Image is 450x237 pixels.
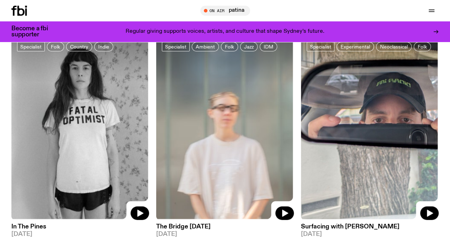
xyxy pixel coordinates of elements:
[165,44,186,50] span: Specialist
[301,224,439,230] h3: Surfacing with [PERSON_NAME]
[192,42,219,51] a: Ambient
[66,42,92,51] a: Country
[380,44,408,50] span: Neoclassical
[156,36,294,220] img: Mara stands in front of a frosted glass wall wearing a cream coloured t-shirt and black glasses. ...
[200,6,250,16] button: On Airpatina
[51,44,60,50] span: Folk
[376,42,412,51] a: Neoclassical
[17,42,45,51] a: Specialist
[11,224,149,230] h3: In The Pines
[162,42,190,51] a: Specialist
[310,44,331,50] span: Specialist
[221,42,238,51] a: Folk
[260,42,277,51] a: IDM
[20,44,42,50] span: Specialist
[225,44,234,50] span: Folk
[156,224,294,230] h3: The Bridge [DATE]
[240,42,258,51] a: Jazz
[70,44,88,50] span: Country
[307,42,334,51] a: Specialist
[418,44,427,50] span: Folk
[264,44,273,50] span: IDM
[196,44,215,50] span: Ambient
[47,42,64,51] a: Folk
[414,42,431,51] a: Folk
[340,44,370,50] span: Experimental
[337,42,374,51] a: Experimental
[11,26,57,38] h3: Become a fbi supporter
[98,44,109,50] span: Indie
[94,42,113,51] a: Indie
[244,44,254,50] span: Jazz
[126,29,324,35] p: Regular giving supports voices, artists, and culture that shape Sydney’s future.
